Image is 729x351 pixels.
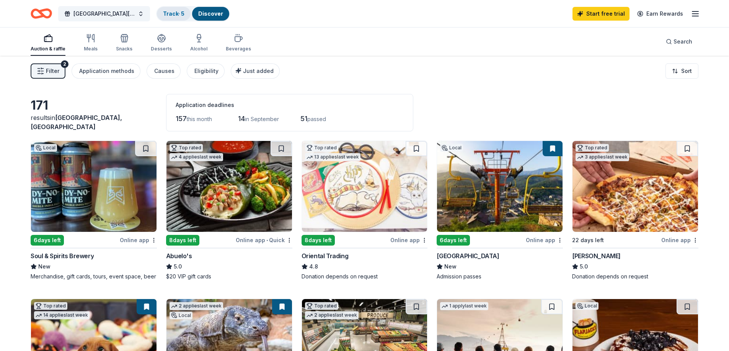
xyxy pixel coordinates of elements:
a: Start free trial [572,7,630,21]
div: Auction & raffle [31,46,65,52]
div: Eligibility [194,66,219,76]
span: [GEOGRAPHIC_DATA], [GEOGRAPHIC_DATA] [31,114,122,131]
div: 13 applies last week [305,153,360,161]
button: Snacks [116,31,132,56]
a: Image for Oriental TradingTop rated13 applieslast week8days leftOnline appOriental Trading4.8Dona... [302,141,428,280]
img: Image for Soul & Spirits Brewery [31,141,157,232]
img: Image for Abuelo's [166,141,292,232]
span: 157 [176,115,187,123]
div: Application methods [79,66,134,76]
div: Donation depends on request [572,273,698,280]
div: Snacks [116,46,132,52]
button: Alcohol [190,31,207,56]
button: Application methods [72,63,140,79]
div: Oriental Trading [302,251,349,260]
div: Online app [120,235,157,245]
div: Alcohol [190,46,207,52]
div: Online app [390,235,427,245]
div: Admission passes [437,273,563,280]
span: 4.8 [309,262,318,271]
a: Track· 5 [163,10,184,17]
div: Meals [84,46,98,52]
div: Local [170,312,192,319]
a: Home [31,5,52,23]
div: 22 days left [572,236,604,245]
span: in [31,114,122,131]
div: Top rated [305,144,338,152]
div: Top rated [170,144,203,152]
div: Local [34,144,57,152]
a: Discover [198,10,223,17]
div: 171 [31,98,157,113]
div: $20 VIP gift cards [166,273,292,280]
span: Search [674,37,692,46]
div: Application deadlines [176,100,404,110]
div: [GEOGRAPHIC_DATA] [437,251,499,260]
div: Merchandise, gift cards, tours, event space, beer [31,273,157,280]
button: Auction & raffle [31,31,65,56]
button: Filter2 [31,63,65,79]
span: 5.0 [580,262,588,271]
button: Eligibility [187,63,225,79]
a: Earn Rewards [633,7,688,21]
button: Track· 5Discover [156,6,230,21]
div: 8 days left [166,235,199,246]
span: in September [245,116,279,122]
div: Online app Quick [236,235,292,245]
a: Image for Casey'sTop rated3 applieslast week22 days leftOnline app[PERSON_NAME]5.0Donation depend... [572,141,698,280]
div: Top rated [576,144,609,152]
a: Image for Gatlinburg SkyparkLocal6days leftOnline app[GEOGRAPHIC_DATA]NewAdmission passes [437,141,563,280]
span: 14 [238,115,245,123]
div: Top rated [34,302,67,310]
div: 2 applies last week [170,302,223,310]
img: Image for Casey's [572,141,698,232]
div: Online app [661,235,698,245]
a: Image for Abuelo's Top rated4 applieslast week8days leftOnline app•QuickAbuelo's5.0$20 VIP gift c... [166,141,292,280]
div: 3 applies last week [576,153,629,161]
div: Desserts [151,46,172,52]
div: Local [576,302,599,310]
span: [GEOGRAPHIC_DATA][PERSON_NAME] [DATE] [73,9,135,18]
a: Image for Soul & Spirits BreweryLocal6days leftOnline appSoul & Spirits BreweryNewMerchandise, gi... [31,141,157,280]
button: Meals [84,31,98,56]
div: Top rated [305,302,338,310]
div: Local [440,144,463,152]
div: results [31,113,157,131]
div: 14 applies last week [34,311,90,319]
span: 5.0 [174,262,182,271]
div: [PERSON_NAME] [572,251,621,260]
button: Sort [665,63,698,79]
span: Sort [681,66,692,76]
img: Image for Gatlinburg Skypark [437,141,563,232]
span: passed [307,116,326,122]
span: 51 [300,115,307,123]
div: 2 [61,60,68,68]
div: Beverages [226,46,251,52]
span: New [38,262,51,271]
button: Desserts [151,31,172,56]
span: Filter [46,66,59,76]
span: Just added [243,68,274,74]
div: Causes [154,66,175,76]
button: Causes [147,63,181,79]
div: 6 days left [437,235,470,246]
span: this month [187,116,212,122]
span: • [266,237,268,243]
div: 8 days left [302,235,335,246]
div: Donation depends on request [302,273,428,280]
button: Search [660,34,698,49]
span: New [444,262,457,271]
button: Just added [231,63,280,79]
div: 6 days left [31,235,64,246]
div: 4 applies last week [170,153,223,161]
div: 1 apply last week [440,302,488,310]
div: Abuelo's [166,251,192,260]
button: Beverages [226,31,251,56]
img: Image for Oriental Trading [302,141,427,232]
div: Online app [526,235,563,245]
div: 2 applies last week [305,311,359,319]
button: [GEOGRAPHIC_DATA][PERSON_NAME] [DATE] [58,6,150,21]
div: Soul & Spirits Brewery [31,251,94,260]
